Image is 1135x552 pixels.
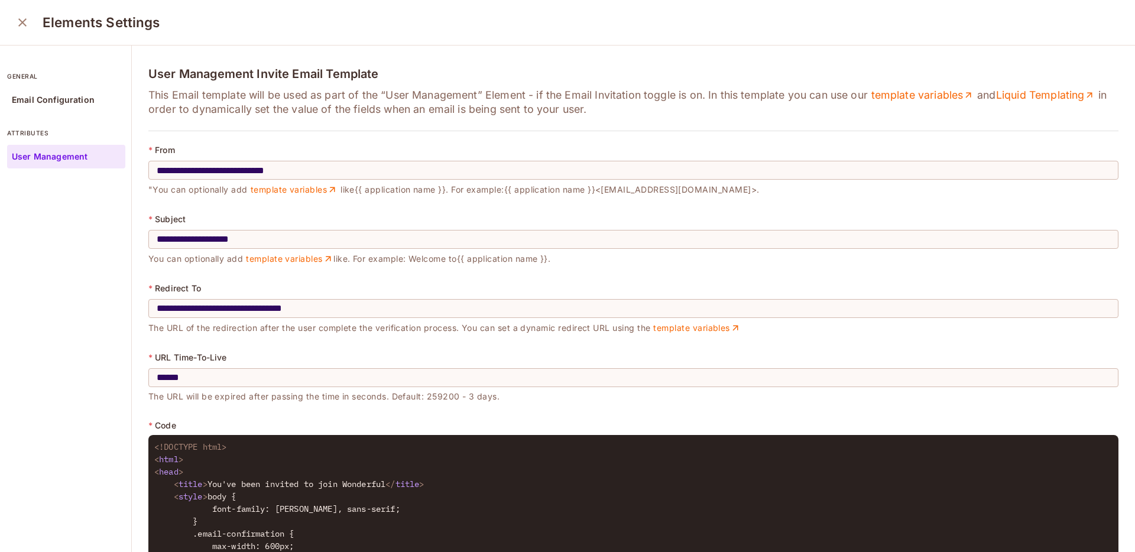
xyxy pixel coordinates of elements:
span: The URL of the redirection after the user complete the verification process. You can set a dynami... [148,323,741,333]
p: attributes [7,128,125,138]
button: close [11,11,34,34]
p: The URL will be expired after passing the time in seconds. Default: 259200 - 3 days. [148,387,1118,401]
a: template variables [871,88,974,102]
a: template variables [250,184,338,195]
p: From [155,145,175,155]
p: Subject [155,215,186,224]
p: general [7,72,125,81]
p: Redirect To [155,284,201,293]
h4: User Management Invite Email Template [148,67,1118,81]
p: Code [155,421,176,430]
a: template variables [246,254,333,264]
p: URL Time-To-Live [155,353,226,362]
p: This Email template will be used as part of the “User Management” Element - if the Email Invitati... [148,88,1118,116]
p: Email Configuration [12,95,95,105]
a: Liquid Templating [995,88,1095,102]
span: "You can optionally add like {{ application name }} . For example: {{ application name }} <[EMAIL... [148,184,760,194]
p: User Management [12,152,87,161]
span: You can optionally add like. For example: Welcome to {{ application name }} . [148,254,550,264]
h3: Elements Settings [43,14,160,31]
a: template variables [653,323,741,333]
